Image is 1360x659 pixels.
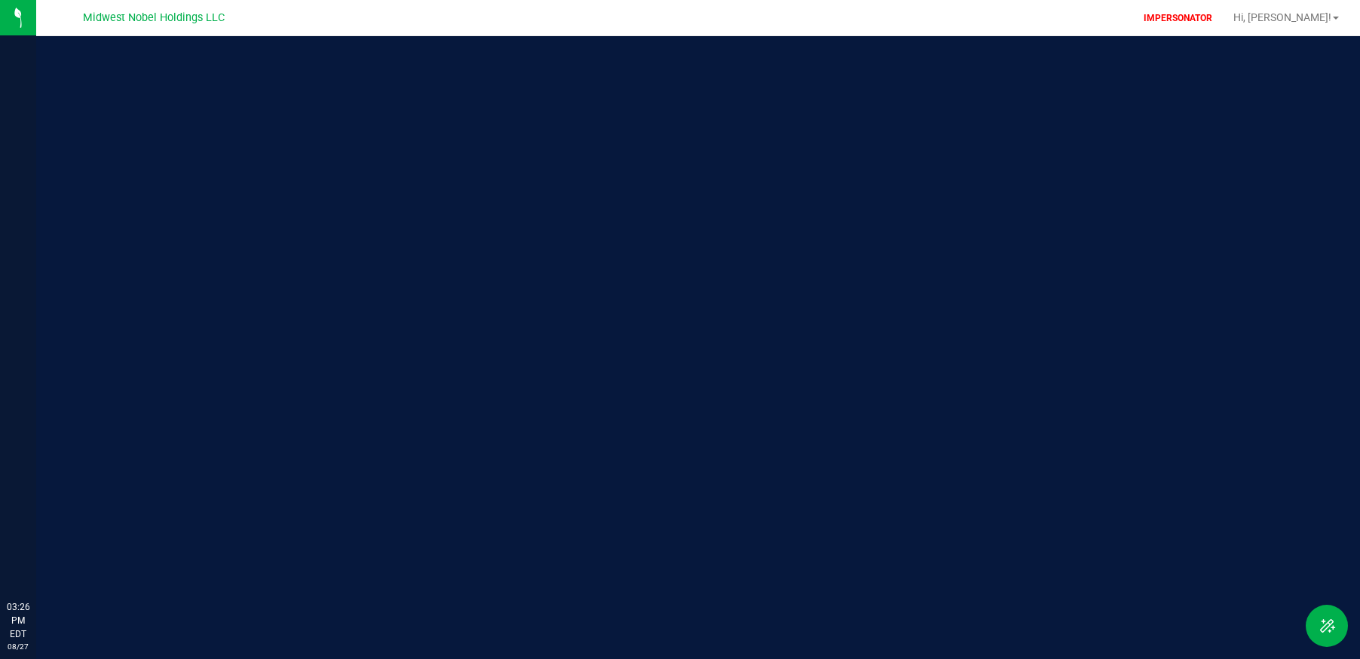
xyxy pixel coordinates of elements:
[1138,11,1218,25] p: IMPERSONATOR
[1306,605,1348,647] button: Toggle Menu
[83,11,225,24] span: Midwest Nobel Holdings LLC
[7,641,29,652] p: 08/27
[1233,11,1331,23] span: Hi, [PERSON_NAME]!
[7,600,29,641] p: 03:26 PM EDT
